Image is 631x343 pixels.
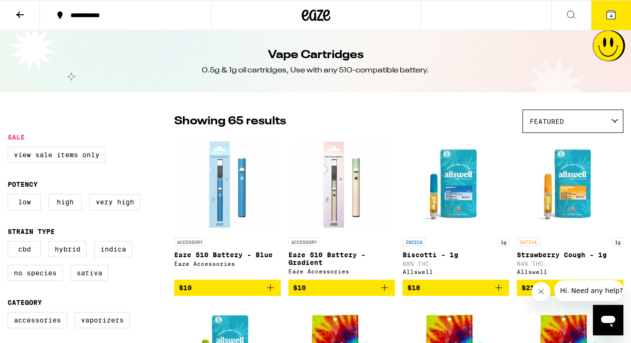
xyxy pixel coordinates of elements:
[8,194,41,210] label: Low
[49,194,82,210] label: High
[8,299,42,306] legend: Category
[403,261,509,267] p: 88% THC
[517,138,623,280] a: Open page for Strawberry Cough - 1g from Allswell
[403,251,509,259] p: Biscotti - 1g
[8,312,67,328] label: Accessories
[174,113,286,130] p: Showing 65 results
[94,241,132,257] label: Indica
[288,280,395,296] button: Add to bag
[174,280,281,296] button: Add to bag
[498,238,509,246] p: 1g
[293,284,306,292] span: $10
[8,147,106,163] label: View Sale Items Only
[288,251,395,266] p: Eaze 510 Battery - Gradient
[288,238,320,246] p: ACCESSORY
[593,305,623,335] iframe: Button to launch messaging window
[268,47,364,63] h1: Vape Cartridges
[8,241,41,257] label: CBD
[403,138,509,280] a: Open page for Biscotti - 1g from Allswell
[174,251,281,259] p: Eaze 510 Battery - Blue
[523,138,618,233] img: Allswell - Strawberry Cough - 1g
[174,261,281,267] div: Eaze Accessories
[174,238,206,246] p: ACCESSORY
[403,238,425,246] p: INDICA
[407,284,420,292] span: $18
[517,238,540,246] p: SATIVA
[612,238,623,246] p: 1g
[8,228,55,235] legend: Strain Type
[75,312,130,328] label: Vaporizers
[403,269,509,275] div: Allswell
[49,241,87,257] label: Hybrid
[530,118,564,125] span: Featured
[403,280,509,296] button: Add to bag
[288,268,395,274] div: Eaze Accessories
[8,181,38,188] legend: Potency
[288,138,395,280] a: Open page for Eaze 510 Battery - Gradient from Eaze Accessories
[554,280,623,301] iframe: Message from company
[8,133,25,141] legend: Sale
[591,0,631,30] button: 4
[179,284,192,292] span: $10
[517,280,623,296] button: Add to bag
[202,65,429,76] div: 0.5g & 1g oil cartridges, Use with any 510-compatible battery.
[517,269,623,275] div: Allswell
[8,265,63,281] label: No Species
[517,251,623,259] p: Strawberry Cough - 1g
[517,261,623,267] p: 84% THC
[522,284,534,292] span: $21
[610,13,612,19] span: 4
[70,265,108,281] label: Sativa
[180,138,275,233] img: Eaze Accessories - Eaze 510 Battery - Blue
[89,194,140,210] label: Very High
[408,138,503,233] img: Allswell - Biscotti - 1g
[294,138,389,233] img: Eaze Accessories - Eaze 510 Battery - Gradient
[532,282,551,301] iframe: Close message
[174,138,281,280] a: Open page for Eaze 510 Battery - Blue from Eaze Accessories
